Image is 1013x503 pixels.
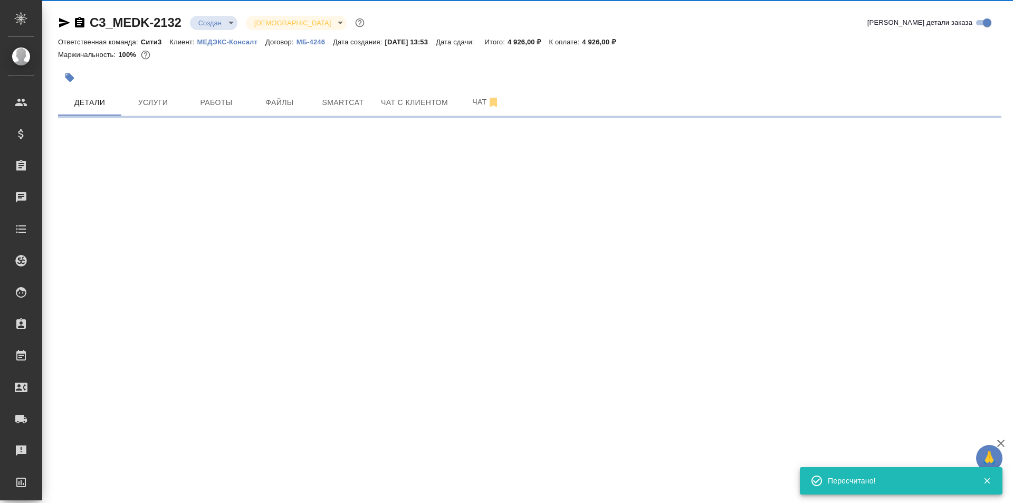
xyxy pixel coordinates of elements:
button: Доп статусы указывают на важность/срочность заказа [353,16,367,30]
p: Сити3 [141,38,170,46]
p: К оплате: [549,38,582,46]
button: 🙏 [976,445,1002,471]
button: Создан [195,18,225,27]
a: C3_MEDK-2132 [90,15,181,30]
span: Чат с клиентом [381,96,448,109]
span: Работы [191,96,242,109]
span: Smartcat [318,96,368,109]
div: Создан [190,16,237,30]
button: Скопировать ссылку для ЯМессенджера [58,16,71,29]
span: Файлы [254,96,305,109]
button: Добавить тэг [58,66,81,89]
button: 0.00 RUB; [139,48,152,62]
p: Клиент: [169,38,197,46]
p: Договор: [265,38,297,46]
svg: Отписаться [487,96,500,109]
p: МБ-4246 [297,38,333,46]
p: Дата сдачи: [436,38,476,46]
span: Услуги [128,96,178,109]
p: 4 926,00 ₽ [508,38,549,46]
button: Закрыть [976,476,998,486]
div: Создан [246,16,347,30]
p: Дата создания: [333,38,385,46]
p: 100% [118,51,139,59]
span: 🙏 [980,447,998,469]
p: Ответственная команда: [58,38,141,46]
p: [DATE] 13:53 [385,38,436,46]
span: Детали [64,96,115,109]
p: МЕДЭКС-Консалт [197,38,265,46]
span: [PERSON_NAME] детали заказа [867,17,972,28]
div: Пересчитано! [828,476,967,486]
a: МБ-4246 [297,37,333,46]
a: МЕДЭКС-Консалт [197,37,265,46]
p: Итого: [485,38,508,46]
button: [DEMOGRAPHIC_DATA] [251,18,334,27]
button: Скопировать ссылку [73,16,86,29]
span: Чат [461,96,511,109]
p: 4 926,00 ₽ [582,38,624,46]
p: Маржинальность: [58,51,118,59]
